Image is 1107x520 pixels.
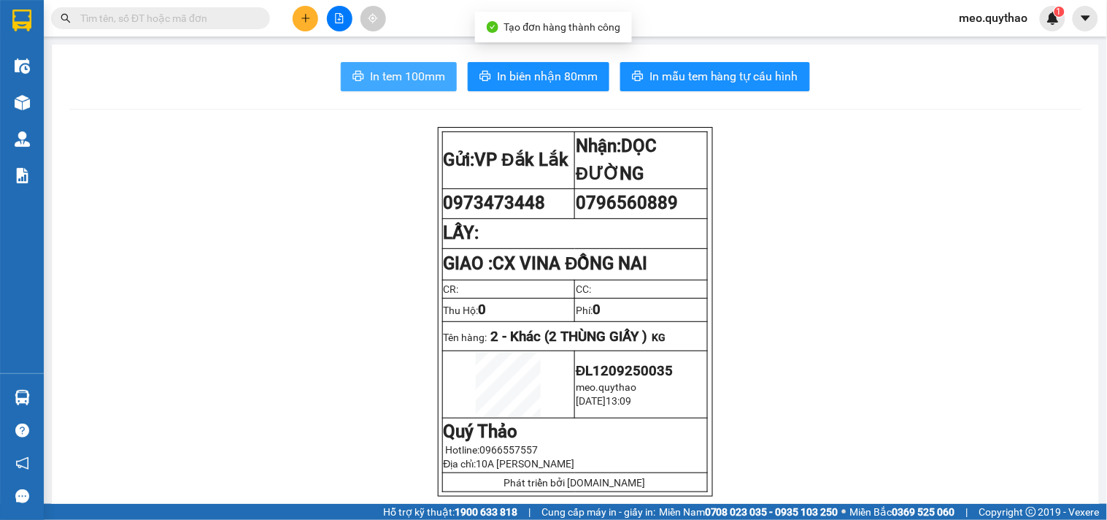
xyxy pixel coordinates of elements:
span: 2 - Khác (2 THÙNG GIẤY ) [491,329,648,345]
span: N3 PHÚ GIÁO [125,68,223,119]
td: Phát triển bởi [DOMAIN_NAME] [442,473,707,492]
strong: 1900 633 818 [455,506,517,518]
span: 0966557557 [480,444,539,456]
span: ⚪️ [842,509,846,515]
span: 0973473448 [444,193,546,213]
span: 0 [593,302,601,318]
div: 0345346587 [125,47,227,68]
span: check-circle [487,21,498,33]
span: DỌC ĐƯỜNG [576,136,657,184]
span: Nhận: [125,14,160,29]
span: Miền Bắc [850,504,955,520]
span: 10A [PERSON_NAME] [477,458,575,470]
span: file-add [334,13,344,23]
strong: 0708 023 035 - 0935 103 250 [705,506,838,518]
button: plus [293,6,318,31]
button: printerIn mẫu tem hàng tự cấu hình [620,62,810,91]
span: 13:09 [606,395,631,407]
span: Hotline: [446,444,539,456]
img: solution-icon [15,168,30,183]
span: In mẫu tem hàng tự cấu hình [649,67,798,85]
span: | [528,504,531,520]
strong: GIAO : [444,253,648,274]
sup: 1 [1054,7,1065,17]
div: 0914879030 [12,47,115,68]
span: DĐ: [125,76,146,91]
span: plus [301,13,311,23]
span: KG [652,332,666,343]
button: caret-down [1073,6,1098,31]
button: aim [360,6,386,31]
span: 0 [479,302,487,318]
span: meo.quythao [576,381,636,393]
span: aim [368,13,378,23]
span: caret-down [1079,12,1092,25]
span: Cung cấp máy in - giấy in: [541,504,655,520]
img: warehouse-icon [15,131,30,147]
img: warehouse-icon [15,58,30,74]
img: icon-new-feature [1046,12,1060,25]
button: printerIn biên nhận 80mm [468,62,609,91]
span: printer [632,70,644,84]
span: notification [15,456,29,470]
div: DỌC ĐƯỜNG [125,12,227,47]
span: In tem 100mm [370,67,445,85]
span: 1 [1057,7,1062,17]
p: Tên hàng: [444,329,706,345]
span: question-circle [15,424,29,437]
span: 0796560889 [576,193,678,213]
span: VP Đắk Lắk [475,150,569,170]
td: CR: [442,280,575,298]
td: Thu Hộ: [442,298,575,321]
span: [DATE] [576,395,606,407]
strong: LẤY: [444,223,479,243]
span: | [966,504,968,520]
span: meo.quythao [948,9,1040,27]
img: warehouse-icon [15,95,30,110]
img: warehouse-icon [15,390,30,405]
span: Tạo đơn hàng thành công [504,21,621,33]
strong: 0369 525 060 [892,506,955,518]
td: CC: [575,280,708,298]
span: printer [479,70,491,84]
span: Địa chỉ: [444,458,575,470]
strong: Gửi: [444,150,569,170]
span: copyright [1026,507,1036,517]
span: ĐL1209250035 [576,363,673,379]
td: Phí: [575,298,708,321]
img: logo-vxr [12,9,31,31]
div: VP Đắk Lắk [12,12,115,47]
span: Hỗ trợ kỹ thuật: [383,504,517,520]
span: Miền Nam [659,504,838,520]
strong: Nhận: [576,136,657,184]
span: In biên nhận 80mm [497,67,598,85]
span: search [61,13,71,23]
span: printer [352,70,364,84]
span: message [15,489,29,503]
button: printerIn tem 100mm [341,62,457,91]
strong: Quý Thảo [444,421,518,442]
button: file-add [327,6,352,31]
span: Gửi: [12,14,35,29]
span: CX VINA ĐỒNG NAI [493,253,648,274]
input: Tìm tên, số ĐT hoặc mã đơn [80,10,252,26]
